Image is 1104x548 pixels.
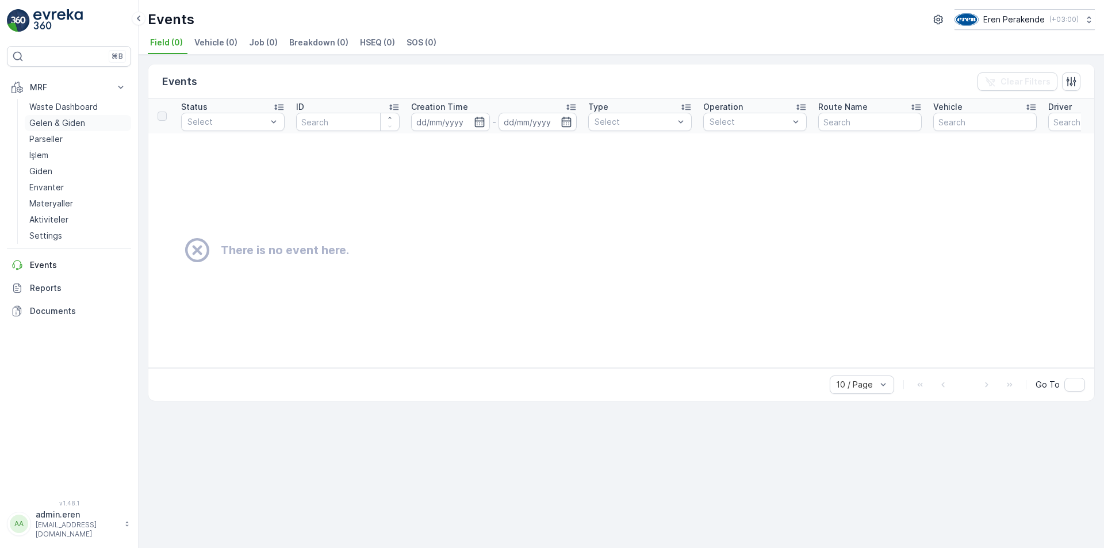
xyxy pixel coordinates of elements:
a: Giden [25,163,131,179]
p: Events [30,259,126,271]
a: Materyaller [25,196,131,212]
img: image_16_2KwAvdm.png [954,13,979,26]
img: logo [7,9,30,32]
p: Events [148,10,194,29]
p: ( +03:00 ) [1049,15,1079,24]
button: MRF [7,76,131,99]
h2: There is no event here. [221,242,349,259]
button: Eren Perakende(+03:00) [954,9,1095,30]
input: Search [933,113,1037,131]
span: Job (0) [249,37,278,48]
p: Materyaller [29,198,73,209]
p: ⌘B [112,52,123,61]
a: Envanter [25,179,131,196]
p: Reports [30,282,126,294]
p: İşlem [29,150,48,161]
p: Driver [1048,101,1072,113]
input: Search [296,113,400,131]
a: İşlem [25,147,131,163]
p: Operation [703,101,743,113]
p: ID [296,101,304,113]
span: Breakdown (0) [289,37,348,48]
a: Waste Dashboard [25,99,131,115]
span: SOS (0) [407,37,436,48]
p: Vehicle [933,101,963,113]
input: dd/mm/yyyy [499,113,577,131]
input: dd/mm/yyyy [411,113,490,131]
p: Waste Dashboard [29,101,98,113]
p: Select [187,116,267,128]
a: Events [7,254,131,277]
p: Clear Filters [1000,76,1051,87]
img: logo_light-DOdMpM7g.png [33,9,83,32]
span: HSEQ (0) [360,37,395,48]
p: Select [595,116,674,128]
p: Events [162,74,197,90]
p: Giden [29,166,52,177]
p: Status [181,101,208,113]
span: v 1.48.1 [7,500,131,507]
span: Go To [1036,379,1060,390]
a: Documents [7,300,131,323]
p: MRF [30,82,108,93]
p: Route Name [818,101,868,113]
p: Documents [30,305,126,317]
p: [EMAIL_ADDRESS][DOMAIN_NAME] [36,520,118,539]
span: Field (0) [150,37,183,48]
button: Clear Filters [977,72,1057,91]
p: Parseller [29,133,63,145]
a: Reports [7,277,131,300]
p: Type [588,101,608,113]
a: Aktiviteler [25,212,131,228]
p: admin.eren [36,509,118,520]
p: Aktiviteler [29,214,68,225]
p: Eren Perakende [983,14,1045,25]
a: Settings [25,228,131,244]
a: Parseller [25,131,131,147]
p: Gelen & Giden [29,117,85,129]
p: Settings [29,230,62,242]
p: Select [710,116,789,128]
p: Creation Time [411,101,468,113]
input: Search [818,113,922,131]
a: Gelen & Giden [25,115,131,131]
p: Envanter [29,182,64,193]
span: Vehicle (0) [194,37,237,48]
button: AAadmin.eren[EMAIL_ADDRESS][DOMAIN_NAME] [7,509,131,539]
p: - [492,115,496,129]
div: AA [10,515,28,533]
